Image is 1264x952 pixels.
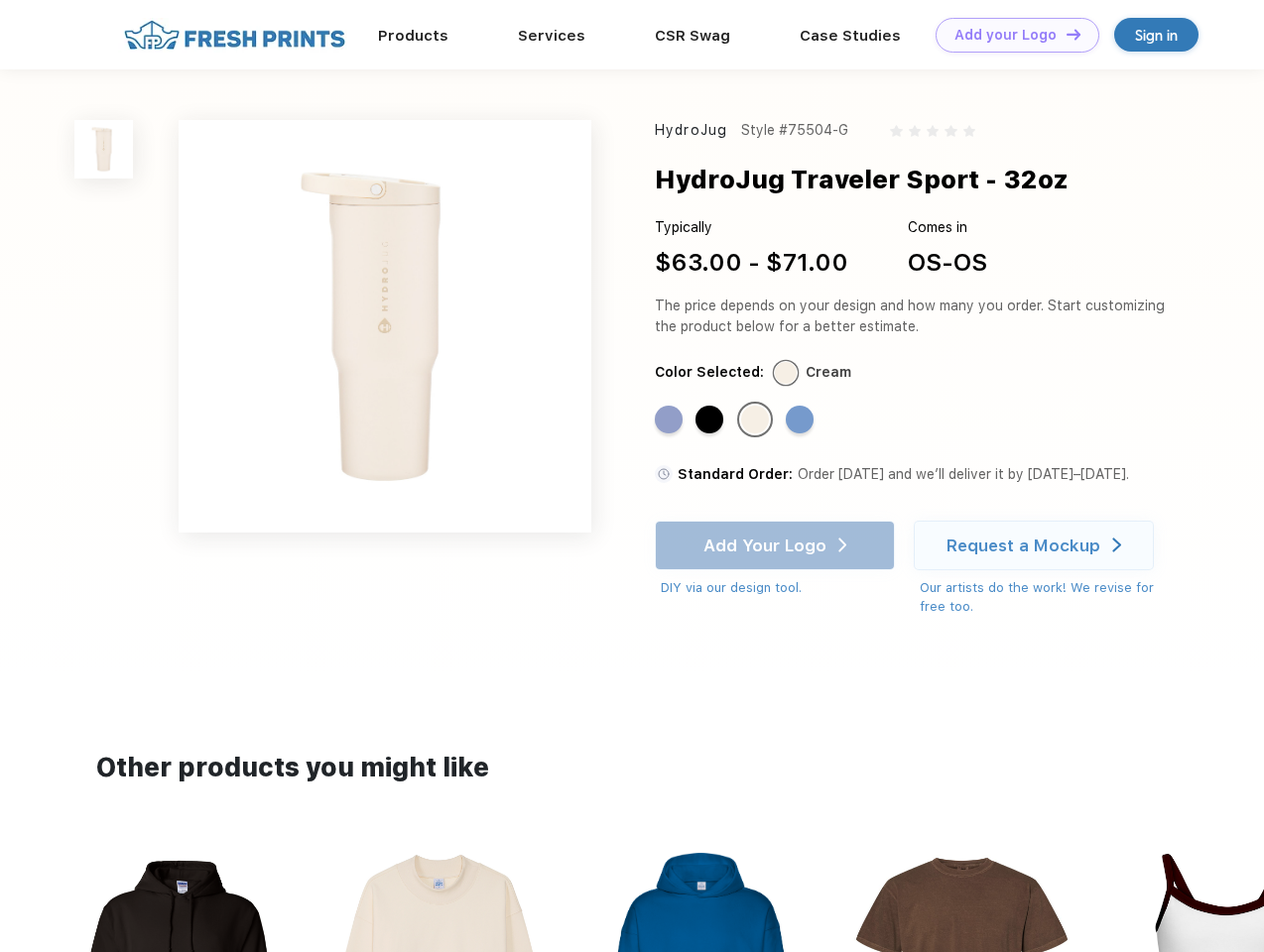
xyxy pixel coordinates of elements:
[655,245,848,281] div: $63.00 - $71.00
[1114,18,1199,52] a: Sign in
[1067,29,1080,40] img: DT
[655,362,764,383] div: Color Selected:
[655,465,673,483] img: standard order
[378,27,448,45] a: Products
[741,406,769,433] div: Cream
[945,125,956,137] img: gray_star.svg
[947,535,1100,555] div: Request a Mockup
[920,578,1173,617] div: Our artists do the work! We revise for free too.
[927,125,939,137] img: gray_star.svg
[179,120,591,533] img: func=resize&h=640
[655,296,1173,337] div: The price depends on your design and how many you order. Start customizing the product below for ...
[798,466,1129,482] span: Order [DATE] and we’ll deliver it by [DATE]–[DATE].
[655,406,683,433] div: Peri
[661,578,895,598] div: DIY via our design tool.
[890,125,902,137] img: gray_star.svg
[1135,24,1178,47] div: Sign in
[786,406,814,433] div: Light Blue
[96,749,1167,787] div: Other products you might like
[655,161,1069,198] div: HydroJug Traveler Sport - 32oz
[1112,537,1121,552] img: white arrow
[909,125,921,137] img: gray_star.svg
[74,120,133,178] img: func=resize&h=100
[741,120,848,141] div: Style #75504-G
[806,362,851,383] div: Cream
[118,18,351,53] img: fo%20logo%202.webp
[655,120,727,141] div: HydroJug
[963,125,975,137] img: gray_star.svg
[908,245,987,281] div: OS-OS
[695,406,723,433] div: Black
[678,466,793,482] span: Standard Order:
[655,217,848,238] div: Typically
[954,27,1057,44] div: Add your Logo
[908,217,987,238] div: Comes in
